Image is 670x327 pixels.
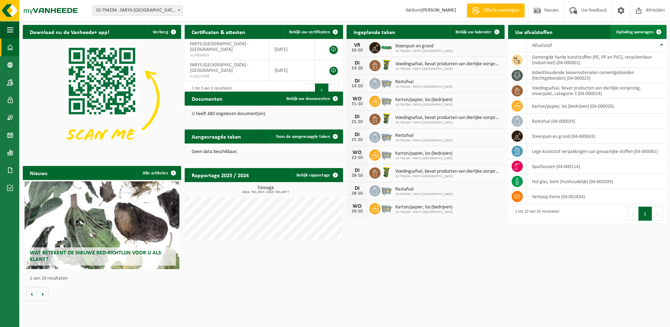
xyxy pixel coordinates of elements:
div: DI [350,168,364,173]
h2: Uw afvalstoffen [508,25,560,39]
a: Bekijk uw certificaten [283,25,342,39]
span: Karton/papier, los (bedrijven) [395,97,453,103]
div: WO [350,96,364,102]
span: 10-794294 - FARYS-BRUGGE - BRUGGE [93,5,183,16]
div: DI [350,132,364,138]
span: Wat betekent de nieuwe RED-richtlijn voor u als klant? [30,250,161,262]
span: 10-794294 - FARYS-[GEOGRAPHIC_DATA] [395,174,501,179]
span: Afvalstof [532,43,552,48]
div: 21-10 [350,120,364,125]
a: Alle artikelen [137,166,180,180]
span: Ophaling aanvragen [616,30,654,34]
div: 21-10 [350,138,364,142]
div: 28-10 [350,173,364,178]
button: Previous [627,207,638,221]
button: 1 [638,207,652,221]
img: WB-2500-GAL-GY-01 [381,95,392,107]
td: spuitbussen (04-000114) [527,159,666,174]
span: Bekijk uw documenten [286,96,330,101]
button: Next [329,84,340,98]
span: VLA904850 [190,53,264,58]
span: Toon de aangevraagde taken [276,134,330,139]
img: HK-XC-10-GN-00 [381,44,392,50]
h3: Tonnage [188,186,343,194]
h2: Aangevraagde taken [185,129,248,143]
span: Restafval [395,79,453,85]
p: U heeft 480 ongelezen document(en). [192,112,336,116]
a: Ophaling aanvragen [610,25,666,39]
div: 14-10 [350,66,364,71]
a: Wat betekent de nieuwe RED-richtlijn voor u als klant? [25,181,180,269]
td: hol glas, bont (huishoudelijk) (04-000209) [527,174,666,189]
td: verkoop items (04-001834) [527,189,666,204]
p: Geen data beschikbaar. [192,149,336,154]
span: 2024: 762,234 t - 2025: 591,097 t [188,191,343,194]
span: Restafval [395,187,453,192]
span: 10-794294 - FARYS-BRUGGE - BRUGGE [93,6,183,15]
span: 10-794294 - FARYS-[GEOGRAPHIC_DATA] [395,210,453,214]
span: Voedingsafval, bevat producten van dierlijke oorsprong, onverpakt, categorie 3 [395,169,501,174]
td: [DATE] [269,60,315,81]
div: DI [350,78,364,84]
div: WO [350,203,364,209]
h2: Certificaten & attesten [185,25,252,39]
h2: Documenten [185,92,230,105]
span: Restafval [395,133,453,139]
div: 1 tot 10 van 10 resultaten [512,206,559,221]
h2: Ingeplande taken [347,25,402,39]
td: karton/papier, los (bedrijven) (04-000026) [527,99,666,114]
img: WB-2500-GAL-GY-01 [381,202,392,214]
div: VR [350,42,364,48]
h2: Nieuws [23,166,54,180]
td: asbesthoudende bouwmaterialen cementgebonden (hechtgebonden) (04-000023) [527,68,666,83]
span: Verberg [153,30,168,34]
span: 10-794294 - FARYS-[GEOGRAPHIC_DATA] [395,67,501,71]
strong: [PERSON_NAME] [421,8,456,13]
img: Download de VHEPlus App [23,39,181,158]
button: Previous [304,84,315,98]
td: gemengde harde kunststoffen (PE, PP en PVC), recycleerbaar (industrieel) (04-000001) [527,52,666,68]
a: Bekijk uw documenten [281,92,342,106]
td: lege kunststof verpakkingen van gevaarlijke stoffen (04-000081) [527,144,666,159]
span: Offerte aanvragen [481,7,521,14]
button: Vorige [26,287,37,301]
span: 10-794294 - FARYS-[GEOGRAPHIC_DATA] [395,139,453,143]
span: Bekijk uw certificaten [289,30,330,34]
button: Next [652,207,663,221]
img: WB-0060-HPE-GN-50 [381,113,392,125]
a: Bekijk uw kalender [450,25,504,39]
img: WB-2500-GAL-GY-01 [381,77,392,89]
span: Voedingsafval, bevat producten van dierlijke oorsprong, onverpakt, categorie 3 [395,61,501,67]
img: WB-2500-GAL-GY-01 [381,131,392,142]
button: Verberg [147,25,180,39]
div: WO [350,150,364,155]
span: FARYS-[GEOGRAPHIC_DATA] - [GEOGRAPHIC_DATA] [190,62,248,73]
span: 10-794294 - FARYS-[GEOGRAPHIC_DATA] [395,103,453,107]
div: 22-10 [350,155,364,160]
span: Steenpuin en grond [395,44,453,49]
span: 10-794294 - FARYS-[GEOGRAPHIC_DATA] [395,121,501,125]
div: 14-10 [350,84,364,89]
div: DI [350,186,364,191]
div: 29-10 [350,209,364,214]
span: FARYS-[GEOGRAPHIC_DATA] - [GEOGRAPHIC_DATA] [190,41,248,52]
button: Volgende [37,287,48,301]
h2: Download nu de Vanheede+ app! [23,25,116,39]
span: Voedingsafval, bevat producten van dierlijke oorsprong, onverpakt, categorie 3 [395,115,501,121]
div: DI [350,114,364,120]
span: 10-794294 - FARYS-[GEOGRAPHIC_DATA] [395,49,453,53]
span: 10-794294 - FARYS-[GEOGRAPHIC_DATA] [395,192,453,196]
p: 1 van 10 resultaten [30,276,178,281]
div: 15-10 [350,102,364,107]
button: 1 [315,84,329,98]
div: 1 tot 2 van 2 resultaten [188,83,232,98]
img: WB-0060-HPE-GN-50 [381,166,392,178]
a: Toon de aangevraagde taken [270,129,342,144]
img: WB-0060-HPE-GN-50 [381,59,392,71]
td: [DATE] [269,39,315,60]
td: steenpuin en grond (04-000043) [527,129,666,144]
td: voedingsafval, bevat producten van dierlijke oorsprong, onverpakt, categorie 3 (04-000024) [527,83,666,99]
div: 28-10 [350,191,364,196]
span: 10-794294 - FARYS-[GEOGRAPHIC_DATA] [395,85,453,89]
td: restafval (04-000029) [527,114,666,129]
